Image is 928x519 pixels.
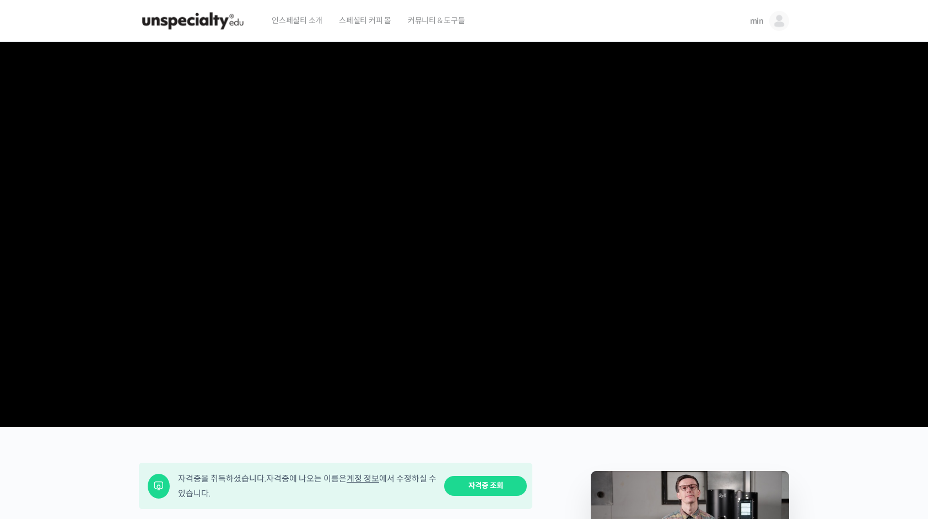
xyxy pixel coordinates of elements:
span: min [750,16,764,26]
a: 자격증 조회 [444,476,527,496]
div: 자격증을 취득하셨습니다. 자격증에 나오는 이름은 에서 수정하실 수 있습니다. [178,471,437,501]
a: 계정 정보 [347,473,379,484]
